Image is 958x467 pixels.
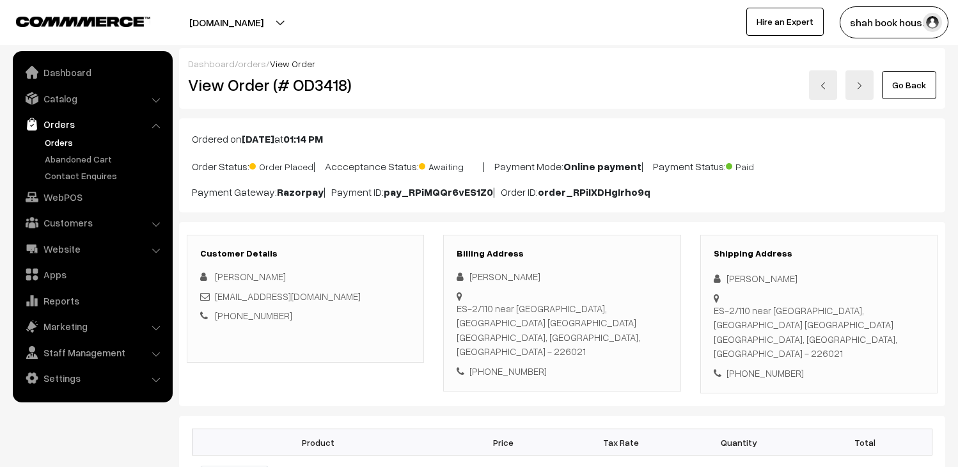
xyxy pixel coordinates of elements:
a: Website [16,237,168,260]
h3: Customer Details [200,248,411,259]
a: Orders [42,136,168,149]
th: Quantity [680,429,797,455]
b: order_RPiIXDHgIrho9q [538,186,650,198]
b: [DATE] [242,132,274,145]
b: Razorpay [277,186,324,198]
h2: View Order (# OD3418) [188,75,425,95]
div: ES-2/110 near [GEOGRAPHIC_DATA], [GEOGRAPHIC_DATA] [GEOGRAPHIC_DATA] [GEOGRAPHIC_DATA], [GEOGRAPH... [457,301,667,359]
a: Settings [16,367,168,390]
div: [PHONE_NUMBER] [457,364,667,379]
a: Abandoned Cart [42,152,168,166]
img: left-arrow.png [819,82,827,90]
th: Price [444,429,562,455]
span: Paid [726,157,790,173]
a: Hire an Expert [746,8,824,36]
span: View Order [270,58,315,69]
img: COMMMERCE [16,17,150,26]
p: Payment Gateway: | Payment ID: | Order ID: [192,184,932,200]
a: [PHONE_NUMBER] [215,310,292,321]
b: Online payment [563,160,641,173]
img: user [923,13,942,32]
a: Dashboard [188,58,235,69]
button: shah book hous… [840,6,948,38]
th: Product [192,429,444,455]
p: Order Status: | Accceptance Status: | Payment Mode: | Payment Status: [192,157,932,174]
button: [DOMAIN_NAME] [145,6,308,38]
a: Reports [16,289,168,312]
b: 01:14 PM [283,132,323,145]
a: orders [238,58,266,69]
th: Total [797,429,932,455]
div: [PERSON_NAME] [714,271,924,286]
a: Contact Enquires [42,169,168,182]
a: Staff Management [16,341,168,364]
h3: Shipping Address [714,248,924,259]
a: Marketing [16,315,168,338]
a: Orders [16,113,168,136]
img: right-arrow.png [856,82,863,90]
span: Awaiting [419,157,483,173]
a: Dashboard [16,61,168,84]
div: / / [188,57,936,70]
b: pay_RPiMQQr6vES1Z0 [384,186,493,198]
div: [PHONE_NUMBER] [714,366,924,381]
a: Customers [16,211,168,234]
p: Ordered on at [192,131,932,146]
span: Order Placed [249,157,313,173]
a: WebPOS [16,186,168,209]
a: Go Back [882,71,936,99]
div: [PERSON_NAME] [457,269,667,284]
a: Catalog [16,87,168,110]
th: Tax Rate [562,429,680,455]
a: Apps [16,263,168,286]
div: ES-2/110 near [GEOGRAPHIC_DATA], [GEOGRAPHIC_DATA] [GEOGRAPHIC_DATA] [GEOGRAPHIC_DATA], [GEOGRAPH... [714,303,924,361]
h3: Billing Address [457,248,667,259]
a: COMMMERCE [16,13,128,28]
a: [EMAIL_ADDRESS][DOMAIN_NAME] [215,290,361,302]
span: [PERSON_NAME] [215,271,286,282]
